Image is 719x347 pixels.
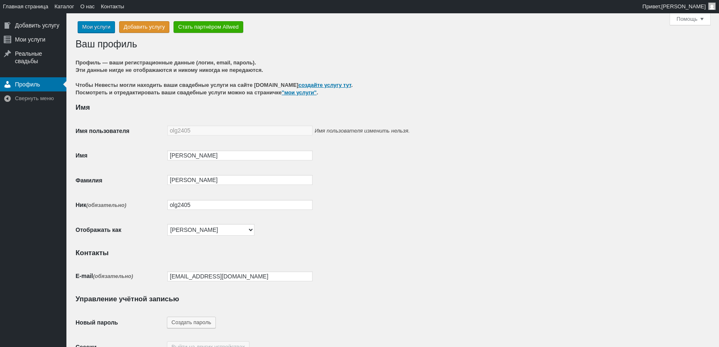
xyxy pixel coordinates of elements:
[93,273,133,279] span: (обязательно)
[76,249,711,257] h2: Контакты
[282,89,317,96] a: "мои услуги"
[86,202,127,208] span: (обязательно)
[76,226,121,233] label: Отображать как
[76,177,102,184] label: Фамилия
[76,295,711,303] h2: Управление учётной записью
[670,13,710,25] button: Помощь
[315,128,410,134] span: Имя пользователя изменить нельзя.
[174,21,243,33] a: Стать партнёром Allwed
[76,81,711,96] span: Чтобы Невесты могли находить ваши свадебные услуги на сайте [DOMAIN_NAME] . Посмотреть и отредакт...
[76,320,118,326] label: Новый пароль
[78,21,115,33] a: Мои услуги
[167,317,216,328] button: Создать пароль
[76,273,133,279] label: E-mail
[76,104,711,111] h2: Имя
[76,59,711,74] h4: Профиль — ваши регистрационные данные (логин, email, пароль). Эти данные нигде не отображаются и ...
[76,152,88,159] label: Имя
[76,128,130,134] label: Имя пользователя
[298,82,351,88] a: создайте услугу тут
[76,202,126,208] label: Ник
[661,3,706,10] span: [PERSON_NAME]
[76,34,137,52] h1: Ваш профиль
[119,21,169,33] a: Добавить услугу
